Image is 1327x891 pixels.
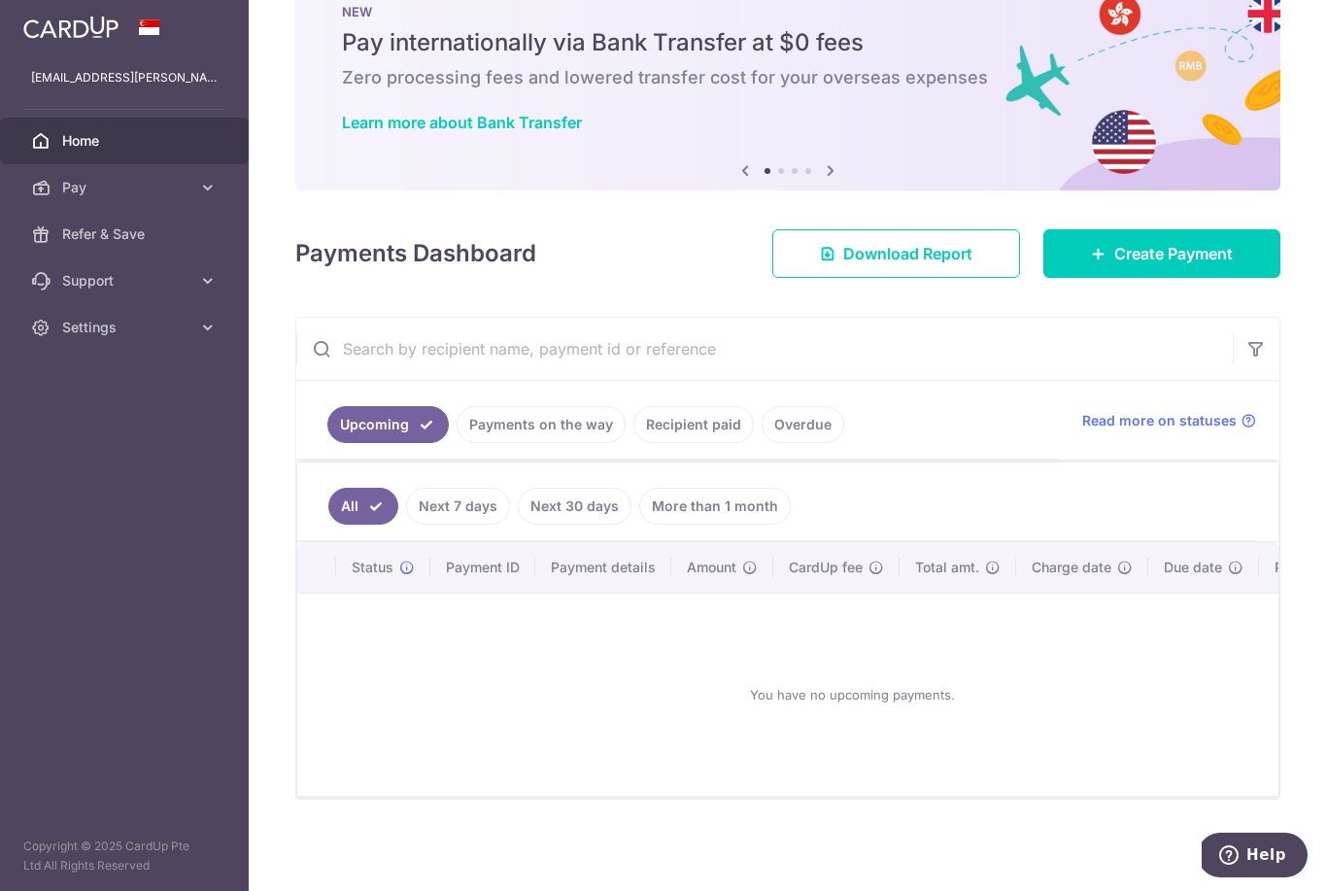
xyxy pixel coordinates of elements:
a: More than 1 month [639,488,791,525]
span: Refer & Save [62,224,190,244]
img: CardUp [23,16,119,39]
a: Upcoming [327,406,449,443]
span: Amount [687,558,736,577]
span: Due date [1164,558,1222,577]
iframe: Opens a widget where you can find more information [1202,833,1308,881]
input: Search by recipient name, payment id or reference [296,318,1233,380]
a: Overdue [762,406,844,443]
h4: Payments Dashboard [295,236,536,271]
span: Download Report [843,242,972,265]
span: Support [62,271,190,291]
span: Total amt. [915,558,979,577]
span: Pay [62,178,190,197]
a: All [328,488,398,525]
p: [EMAIL_ADDRESS][PERSON_NAME][DOMAIN_NAME] [31,68,218,87]
span: Charge date [1032,558,1111,577]
p: NEW [342,4,1234,19]
a: Recipient paid [633,406,754,443]
span: Home [62,131,190,151]
a: Download Report [772,229,1020,278]
span: Create Payment [1114,242,1233,265]
th: Payment ID [430,542,535,593]
a: Payments on the way [457,406,626,443]
span: Settings [62,318,190,337]
a: Create Payment [1043,229,1280,278]
a: Read more on statuses [1082,411,1256,430]
a: Learn more about Bank Transfer [342,113,582,132]
span: Read more on statuses [1082,411,1237,430]
th: Payment details [535,542,671,593]
h5: Pay internationally via Bank Transfer at $0 fees [342,27,1234,58]
a: Next 7 days [406,488,510,525]
a: Next 30 days [518,488,631,525]
span: Status [352,558,393,577]
h6: Zero processing fees and lowered transfer cost for your overseas expenses [342,66,1234,89]
span: CardUp fee [789,558,863,577]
